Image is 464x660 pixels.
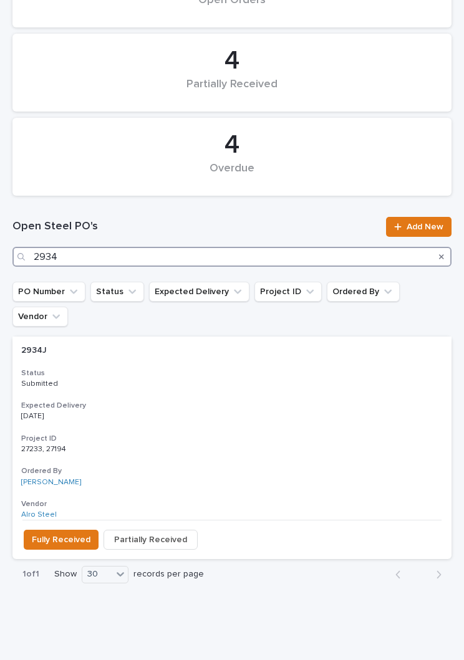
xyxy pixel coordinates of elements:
div: 4 [34,45,430,77]
p: Show [54,569,77,580]
button: Fully Received [24,530,99,550]
span: Add New [407,222,443,231]
button: PO Number [12,282,85,302]
p: records per page [133,569,204,580]
h3: Vendor [21,499,443,509]
span: Fully Received [32,532,90,547]
button: Vendor [12,307,68,327]
p: [DATE] [21,412,125,421]
p: 27233, 27194 [21,442,69,454]
a: [PERSON_NAME] [21,478,81,487]
button: Expected Delivery [149,282,249,302]
h1: Open Steel PO's [12,219,379,234]
div: 30 [82,567,112,581]
h3: Expected Delivery [21,401,443,411]
button: Status [90,282,144,302]
a: 2934J2934J StatusSubmittedExpected Delivery[DATE]Project ID27233, 2719427233, 27194 Ordered By[PE... [12,337,452,559]
input: Search [12,247,452,267]
span: Partially Received [114,532,187,547]
a: Alro Steel [21,510,57,519]
button: Project ID [254,282,322,302]
a: Add New [386,217,452,237]
h3: Project ID [21,434,443,444]
p: Submitted [21,380,125,388]
h3: Status [21,368,443,378]
p: 2934J [21,343,49,356]
button: Ordered By [327,282,400,302]
div: Partially Received [34,78,430,104]
button: Partially Received [104,530,198,550]
div: 4 [34,130,430,161]
p: 1 of 1 [12,559,49,590]
div: Overdue [34,162,430,188]
h3: Ordered By [21,466,443,476]
button: Back [385,569,418,580]
button: Next [418,569,452,580]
